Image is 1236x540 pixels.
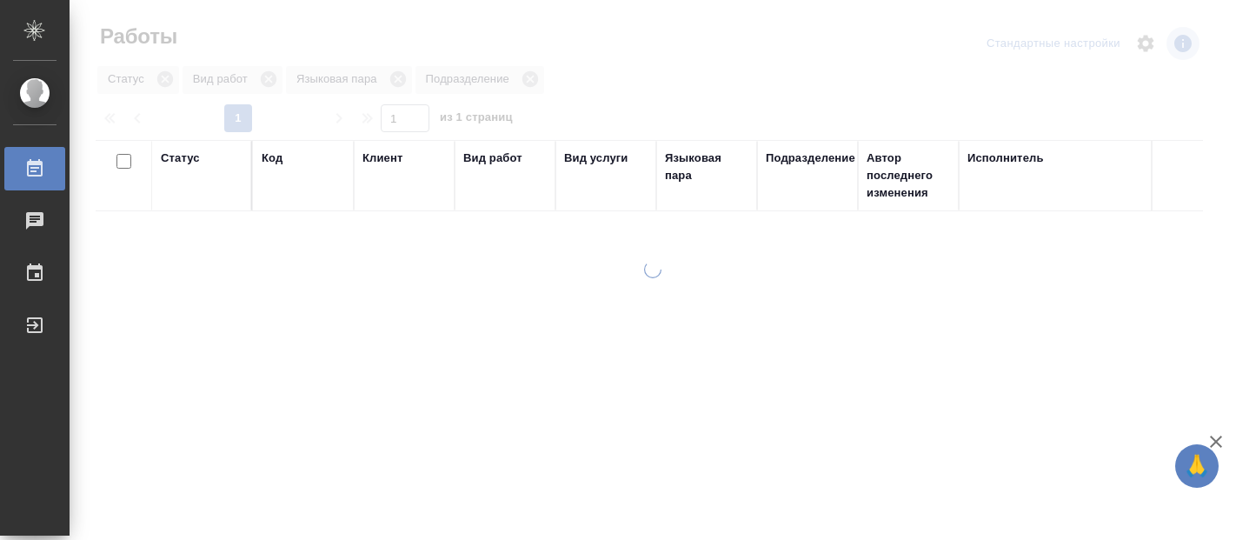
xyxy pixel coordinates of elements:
[564,150,628,167] div: Вид услуги
[262,150,282,167] div: Код
[463,150,522,167] div: Вид работ
[665,150,748,184] div: Языковая пара
[161,150,200,167] div: Статус
[362,150,402,167] div: Клиент
[1175,444,1219,488] button: 🙏
[867,150,950,202] div: Автор последнего изменения
[967,150,1044,167] div: Исполнитель
[1182,448,1212,484] span: 🙏
[766,150,855,167] div: Подразделение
